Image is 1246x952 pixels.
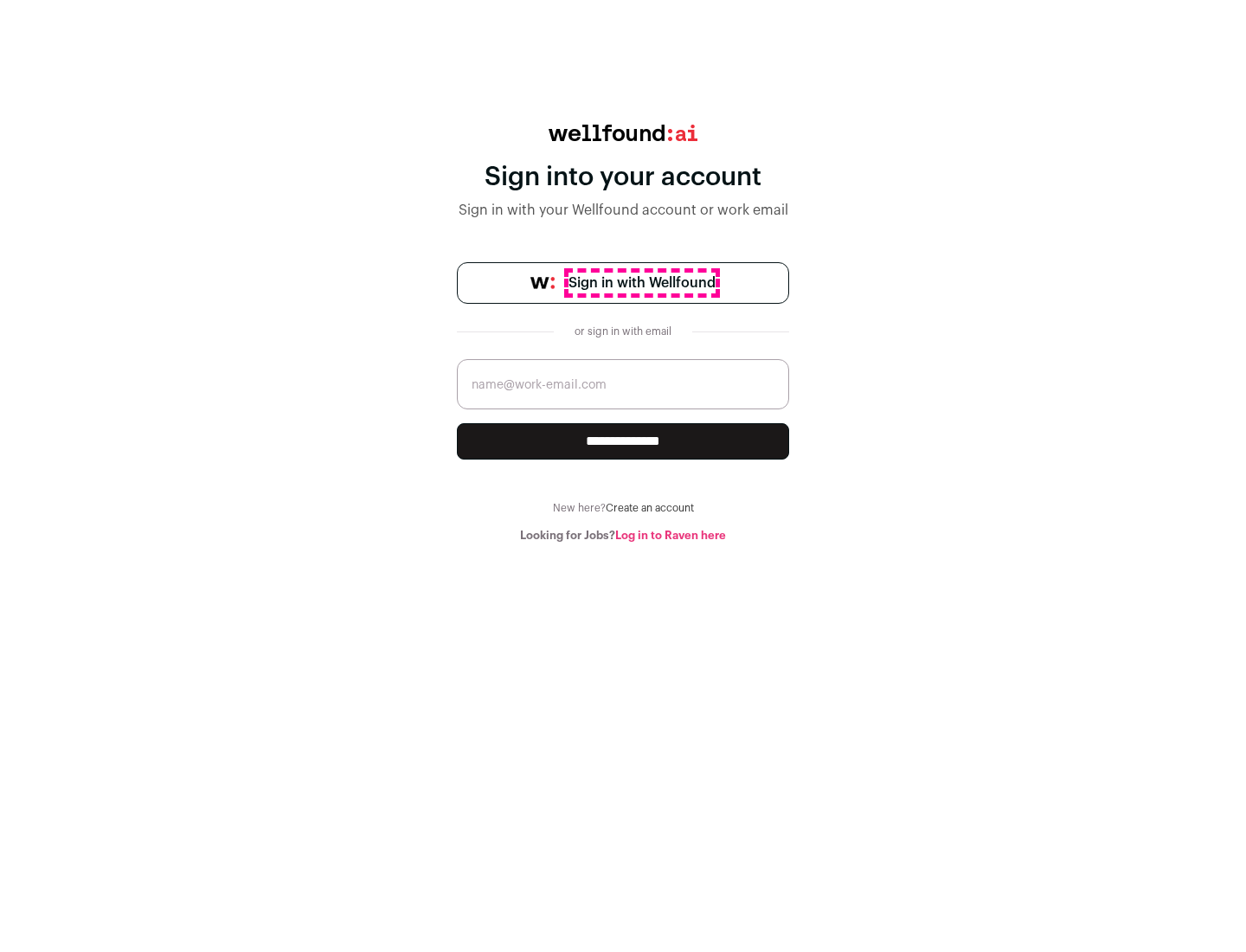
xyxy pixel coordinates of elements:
[549,125,697,141] img: wellfound:ai
[530,277,555,289] img: wellfound-symbol-flush-black-fb3c872781a75f747ccb3a119075da62bfe97bd399995f84a933054e44a575c4.png
[457,162,789,193] div: Sign into your account
[457,359,789,409] input: name@work-email.com
[457,501,789,515] div: New here?
[568,273,716,293] span: Sign in with Wellfound
[606,503,694,513] a: Create an account
[457,262,789,304] a: Sign in with Wellfound
[457,529,789,543] div: Looking for Jobs?
[615,530,726,541] a: Log in to Raven here
[457,200,789,221] div: Sign in with your Wellfound account or work email
[568,325,678,338] div: or sign in with email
